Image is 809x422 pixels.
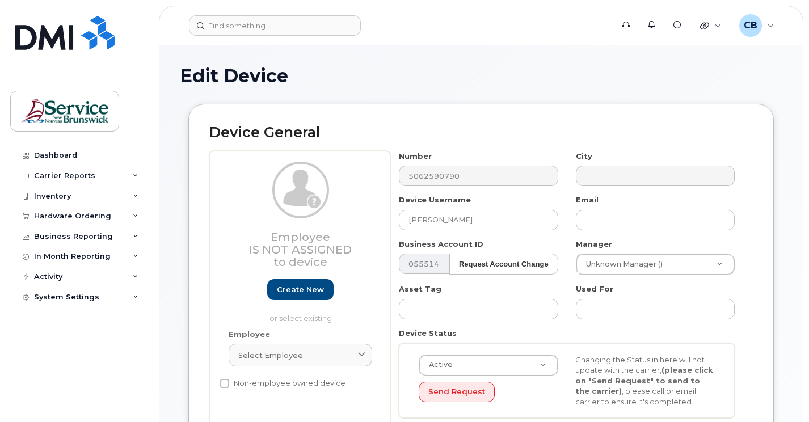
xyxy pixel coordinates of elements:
label: Asset Tag [399,284,441,294]
label: Employee [229,329,270,340]
a: Create new [267,279,334,300]
a: Select employee [229,344,372,366]
label: Business Account ID [399,239,483,250]
button: Send Request [419,382,495,403]
span: Is not assigned [249,243,352,256]
label: Used For [576,284,613,294]
label: Device Status [399,328,457,339]
h3: Employee [229,231,372,268]
p: or select existing [229,313,372,324]
label: City [576,151,592,162]
a: Active [419,355,558,375]
span: Unknown Manager () [579,259,663,269]
h1: Edit Device [180,66,782,86]
label: Number [399,151,432,162]
div: Changing the Status in here will not update with the carrier, , please call or email carrier to e... [567,355,723,407]
label: Non-employee owned device [220,377,345,390]
span: to device [273,255,327,269]
label: Device Username [399,195,471,205]
h2: Device General [209,125,753,141]
strong: Request Account Change [459,260,549,268]
a: Unknown Manager () [576,254,734,275]
label: Manager [576,239,612,250]
label: Email [576,195,599,205]
span: Select employee [238,350,303,361]
input: Non-employee owned device [220,379,229,388]
button: Request Account Change [449,254,558,275]
span: Active [422,360,453,370]
strong: (please click on "Send Request" to send to the carrier) [575,365,713,395]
